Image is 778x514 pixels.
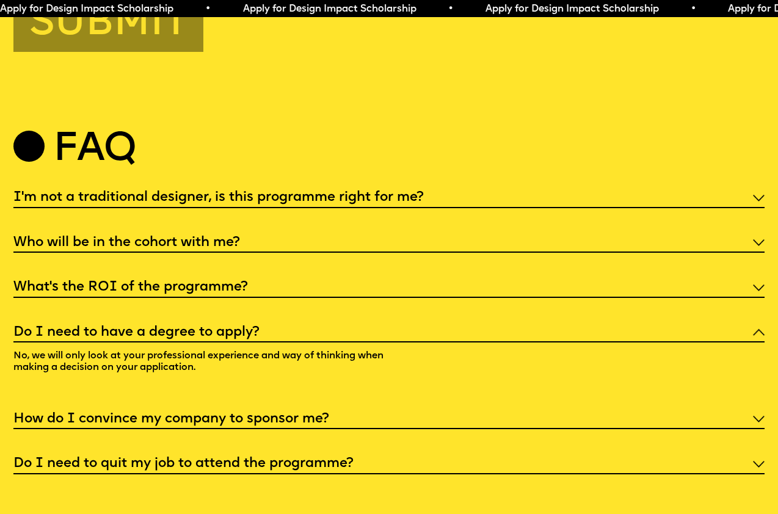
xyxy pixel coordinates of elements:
[13,458,354,470] h5: Do I need to quit my job to attend the programme?
[448,4,453,14] span: •
[53,133,136,167] h2: Faq
[13,237,240,249] h5: Who will be in the cohort with me?
[691,4,696,14] span: •
[205,4,211,14] span: •
[13,192,424,204] h5: I'm not a traditional designer, is this programme right for me?
[13,327,260,339] h5: Do I need to have a degree to apply?
[13,281,248,294] h5: What’s the ROI of the programme?
[13,342,402,385] p: No, we will only look at your professional experience and way of thinking when making a decision ...
[13,413,329,425] h5: How do I convince my company to sponsor me?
